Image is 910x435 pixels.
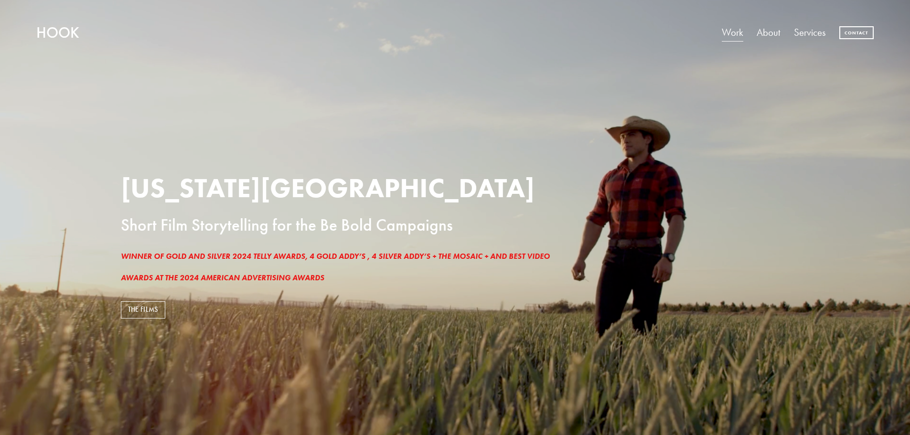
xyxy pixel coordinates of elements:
[794,23,825,43] a: Services
[36,23,79,42] a: HOOK
[121,171,535,204] strong: [US_STATE][GEOGRAPHIC_DATA]
[121,252,550,261] em: WINNER OF GOLD AND SILVER 2024 TELLY AWARDS, 4 GOLD ADDY’S , 4 SILVER ADDY’S + THE MOSAIC + AND B...
[121,217,622,234] h3: Short Film Storytelling for the Be Bold Campaigns
[839,26,874,39] a: Contact
[121,273,324,282] em: AWARDS AT THE 2024 AMERICAN ADVERTISING AWARDS
[757,23,780,43] a: About
[722,23,743,43] a: Work
[121,301,165,318] a: THE FILMS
